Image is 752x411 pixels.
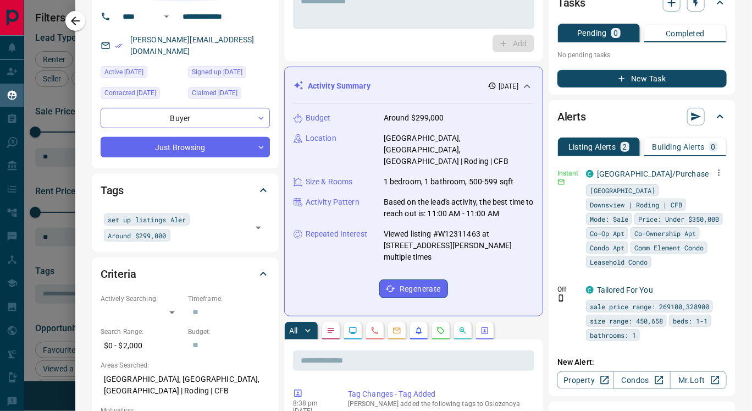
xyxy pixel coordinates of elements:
[101,261,270,287] div: Criteria
[590,330,636,341] span: bathrooms: 1
[586,286,594,294] div: condos.ca
[436,326,445,335] svg: Requests
[590,199,682,210] span: Downsview | Roding | CFB
[371,326,379,335] svg: Calls
[590,185,655,196] span: [GEOGRAPHIC_DATA]
[480,326,489,335] svg: Agent Actions
[349,326,357,335] svg: Lead Browsing Activity
[557,168,579,178] p: Instant
[392,326,401,335] svg: Emails
[557,108,586,125] h2: Alerts
[306,176,353,188] p: Size & Rooms
[557,294,565,302] svg: Push Notification Only
[590,228,624,239] span: Co-Op Apt
[384,228,534,263] p: Viewed listing #W12311463 at [STREET_ADDRESS][PERSON_NAME] multiple times
[379,280,448,298] button: Regenerate
[577,29,607,37] p: Pending
[597,286,653,294] a: Tailored For You
[101,370,270,400] p: [GEOGRAPHIC_DATA], [GEOGRAPHIC_DATA], [GEOGRAPHIC_DATA] | Roding | CFB
[638,213,719,224] span: Price: Under $350,000
[384,112,444,124] p: Around $299,000
[348,388,530,400] p: Tag Changes - Tag Added
[673,315,707,326] span: beds: 1-1
[590,256,648,267] span: Leasehold Condo
[348,400,530,408] p: [PERSON_NAME] added the following tags to Osiozenoya
[192,87,237,98] span: Claimed [DATE]
[115,42,123,50] svg: Email Verified
[188,327,270,337] p: Budget:
[130,35,255,56] a: [PERSON_NAME][EMAIL_ADDRESS][DOMAIN_NAME]
[557,371,614,389] a: Property
[306,133,336,144] p: Location
[192,67,242,78] span: Signed up [DATE]
[613,371,670,389] a: Condos
[458,326,467,335] svg: Opportunities
[101,337,183,355] p: $0 - $2,000
[306,228,367,240] p: Repeated Interest
[568,143,616,151] p: Listing Alerts
[634,228,696,239] span: Co-Ownership Apt
[160,10,173,23] button: Open
[101,87,183,102] div: Wed Aug 27 2025
[623,143,627,151] p: 2
[101,265,136,283] h2: Criteria
[251,220,266,235] button: Open
[384,196,534,220] p: Based on the lead's activity, the best time to reach out is: 11:00 AM - 11:00 AM
[653,143,705,151] p: Building Alerts
[670,371,727,389] a: Mr.Loft
[597,169,709,178] a: [GEOGRAPHIC_DATA]/Purchase
[634,242,704,253] span: Comm Element Condo
[104,67,143,78] span: Active [DATE]
[590,213,628,224] span: Mode: Sale
[101,66,183,81] div: Mon Aug 25 2025
[108,230,167,241] span: Around $299,000
[101,327,183,337] p: Search Range:
[557,357,727,368] p: New Alert:
[557,47,727,63] p: No pending tasks
[101,360,270,370] p: Areas Searched:
[289,327,298,335] p: All
[711,143,716,151] p: 0
[108,214,186,225] span: set up listings Aler
[557,284,579,294] p: Off
[666,30,705,37] p: Completed
[306,196,360,208] p: Activity Pattern
[590,301,709,312] span: sale price range: 269100,328900
[188,87,270,102] div: Wed Aug 27 2025
[613,29,618,37] p: 0
[557,103,727,130] div: Alerts
[306,112,331,124] p: Budget
[101,182,124,199] h2: Tags
[188,294,270,304] p: Timeframe:
[101,177,270,204] div: Tags
[294,76,534,96] div: Activity Summary[DATE]
[499,81,518,91] p: [DATE]
[586,170,594,178] div: condos.ca
[384,176,514,188] p: 1 bedroom, 1 bathroom, 500-599 sqft
[414,326,423,335] svg: Listing Alerts
[101,137,270,157] div: Just Browsing
[327,326,335,335] svg: Notes
[384,133,534,167] p: [GEOGRAPHIC_DATA], [GEOGRAPHIC_DATA], [GEOGRAPHIC_DATA] | Roding | CFB
[293,399,331,407] p: 8:38 pm
[188,66,270,81] div: Sat Apr 13 2024
[557,70,727,87] button: New Task
[101,108,270,128] div: Buyer
[104,87,156,98] span: Contacted [DATE]
[308,80,371,92] p: Activity Summary
[590,242,624,253] span: Condo Apt
[557,178,565,186] svg: Email
[101,294,183,304] p: Actively Searching:
[590,315,663,326] span: size range: 450,658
